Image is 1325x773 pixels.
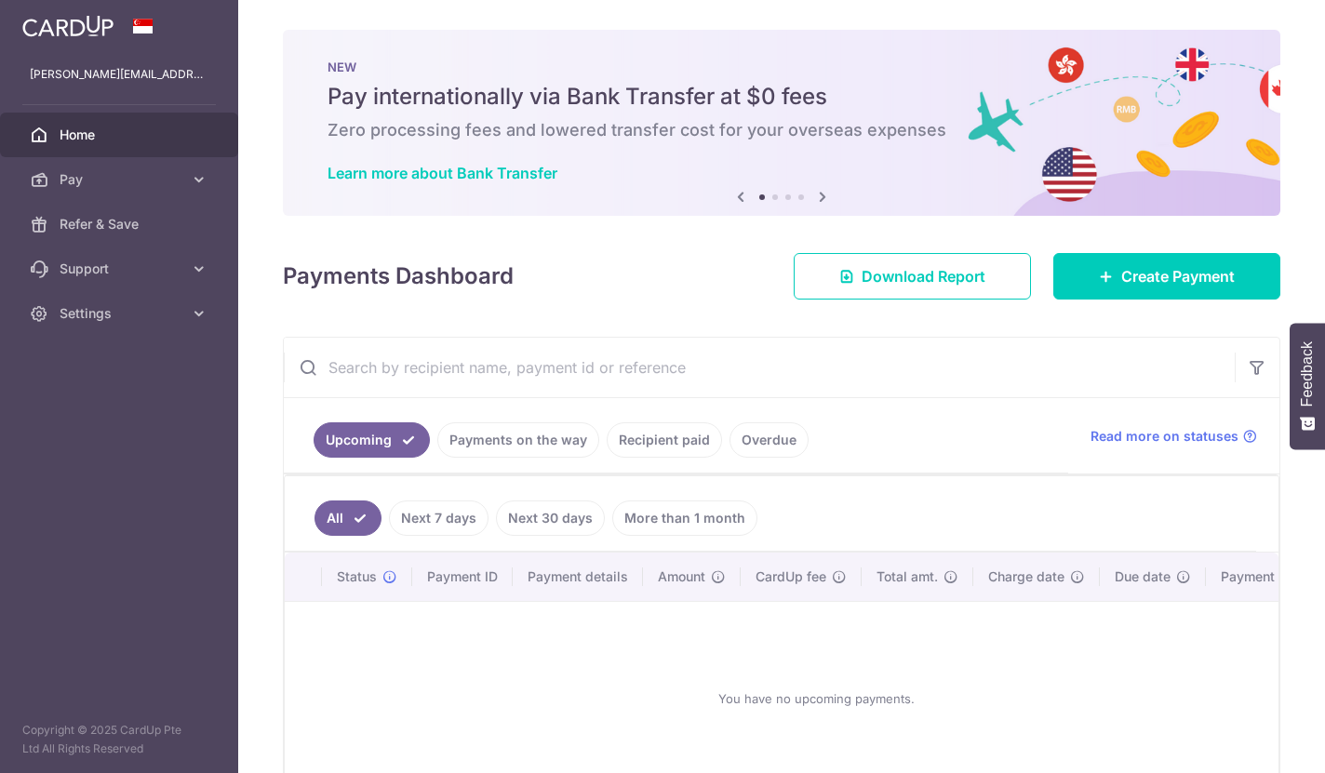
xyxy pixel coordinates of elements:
span: Read more on statuses [1091,427,1238,446]
a: Learn more about Bank Transfer [328,164,557,182]
span: Home [60,126,182,144]
button: Feedback - Show survey [1290,323,1325,449]
p: [PERSON_NAME][EMAIL_ADDRESS][DOMAIN_NAME] [30,65,208,84]
h6: Zero processing fees and lowered transfer cost for your overseas expenses [328,119,1236,141]
img: Bank transfer banner [283,30,1280,216]
a: Download Report [794,253,1031,300]
a: Payments on the way [437,422,599,458]
th: Payment ID [412,553,513,601]
h5: Pay internationally via Bank Transfer at $0 fees [328,82,1236,112]
p: NEW [328,60,1236,74]
a: Next 30 days [496,500,605,536]
a: Overdue [729,422,809,458]
span: Download Report [862,265,985,287]
a: Read more on statuses [1091,427,1257,446]
span: Feedback [1299,341,1316,406]
input: Search by recipient name, payment id or reference [284,338,1235,397]
a: Upcoming [314,422,430,458]
span: Charge date [988,567,1064,586]
span: Support [60,260,182,278]
span: Create Payment [1121,265,1235,287]
span: Refer & Save [60,215,182,233]
a: Recipient paid [607,422,722,458]
a: More than 1 month [612,500,757,536]
a: All [315,500,381,536]
span: Pay [60,170,182,189]
span: Settings [60,304,182,323]
th: Payment details [513,553,643,601]
span: CardUp fee [756,567,826,586]
img: CardUp [22,15,114,37]
a: Create Payment [1053,253,1280,300]
span: Status [337,567,377,586]
span: Due date [1115,567,1171,586]
span: Amount [658,567,705,586]
a: Next 7 days [389,500,489,536]
span: Total amt. [877,567,938,586]
h4: Payments Dashboard [283,260,514,293]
